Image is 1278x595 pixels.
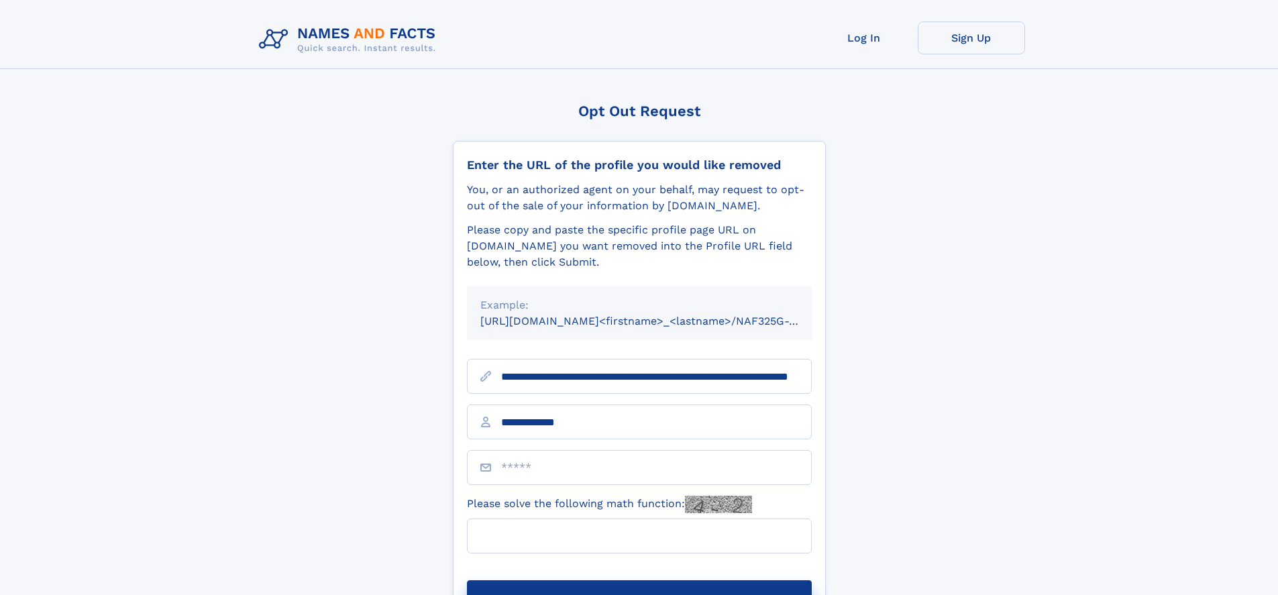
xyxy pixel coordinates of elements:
div: Example: [480,297,798,313]
label: Please solve the following math function: [467,496,752,513]
div: Please copy and paste the specific profile page URL on [DOMAIN_NAME] you want removed into the Pr... [467,222,812,270]
img: Logo Names and Facts [254,21,447,58]
a: Sign Up [918,21,1025,54]
div: Enter the URL of the profile you would like removed [467,158,812,172]
small: [URL][DOMAIN_NAME]<firstname>_<lastname>/NAF325G-xxxxxxxx [480,315,837,327]
a: Log In [810,21,918,54]
div: Opt Out Request [453,103,826,119]
div: You, or an authorized agent on your behalf, may request to opt-out of the sale of your informatio... [467,182,812,214]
